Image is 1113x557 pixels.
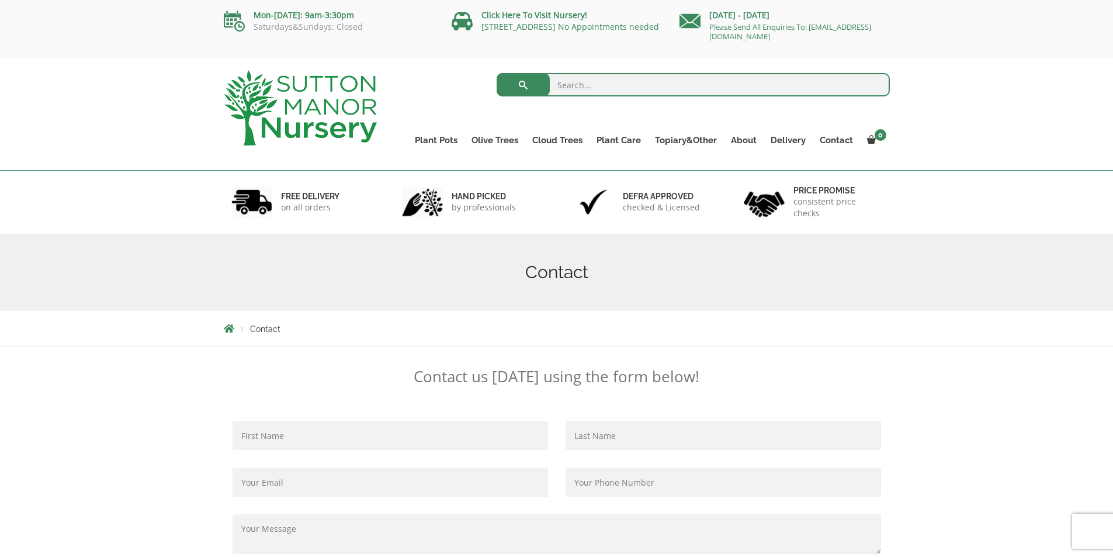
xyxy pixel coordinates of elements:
input: First Name [233,421,548,450]
p: Contact us [DATE] using the form below! [224,367,890,386]
p: consistent price checks [793,196,882,219]
a: Click Here To Visit Nursery! [481,9,587,20]
img: 4.jpg [744,184,785,220]
a: Plant Care [590,132,648,148]
h6: FREE DELIVERY [281,191,339,202]
img: logo [224,70,377,146]
a: About [724,132,764,148]
a: Please Send All Enquiries To: [EMAIL_ADDRESS][DOMAIN_NAME] [709,22,871,41]
p: [DATE] - [DATE] [679,8,890,22]
a: 0 [860,132,890,148]
nav: Breadcrumbs [224,324,890,333]
h6: hand picked [452,191,516,202]
p: Saturdays&Sundays: Closed [224,22,434,32]
input: Your Phone Number [566,468,881,497]
p: by professionals [452,202,516,213]
a: Topiary&Other [648,132,724,148]
input: Last Name [566,421,881,450]
a: Contact [813,132,860,148]
p: on all orders [281,202,339,213]
img: 3.jpg [573,187,614,217]
a: Delivery [764,132,813,148]
p: checked & Licensed [623,202,700,213]
span: 0 [875,129,886,141]
a: Cloud Trees [525,132,590,148]
p: Mon-[DATE]: 9am-3:30pm [224,8,434,22]
a: Olive Trees [464,132,525,148]
a: [STREET_ADDRESS] No Appointments needed [481,21,659,32]
h6: Price promise [793,185,882,196]
input: Search... [497,73,890,96]
img: 2.jpg [402,187,443,217]
h6: Defra approved [623,191,700,202]
h1: Contact [224,262,890,283]
img: 1.jpg [231,187,272,217]
a: Plant Pots [408,132,464,148]
input: Your Email [233,468,548,497]
span: Contact [250,324,280,334]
